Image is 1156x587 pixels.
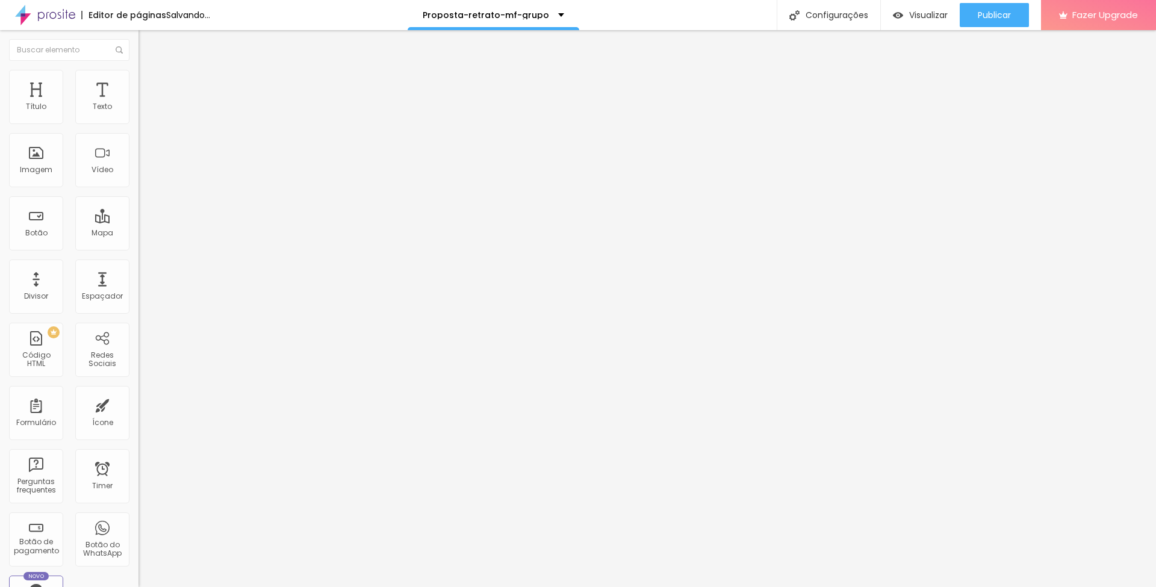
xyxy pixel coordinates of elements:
[92,482,113,490] div: Timer
[93,102,112,111] div: Texto
[16,418,56,427] div: Formulário
[881,3,960,27] button: Visualizar
[978,10,1011,20] span: Publicar
[116,46,123,54] img: Icone
[92,229,113,237] div: Mapa
[82,292,123,300] div: Espaçador
[25,229,48,237] div: Botão
[138,30,1156,587] iframe: Editor
[81,11,166,19] div: Editor de páginas
[12,538,60,555] div: Botão de pagamento
[166,11,210,19] div: Salvando...
[92,418,113,427] div: Ícone
[9,39,129,61] input: Buscar elemento
[92,166,113,174] div: Vídeo
[26,102,46,111] div: Título
[78,351,126,368] div: Redes Sociais
[23,572,49,580] div: Novo
[78,541,126,558] div: Botão do WhatsApp
[960,3,1029,27] button: Publicar
[12,477,60,495] div: Perguntas frequentes
[893,10,903,20] img: view-1.svg
[423,11,549,19] p: Proposta-retrato-mf-grupo
[12,351,60,368] div: Código HTML
[789,10,800,20] img: Icone
[909,10,948,20] span: Visualizar
[1072,10,1138,20] span: Fazer Upgrade
[20,166,52,174] div: Imagem
[24,292,48,300] div: Divisor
